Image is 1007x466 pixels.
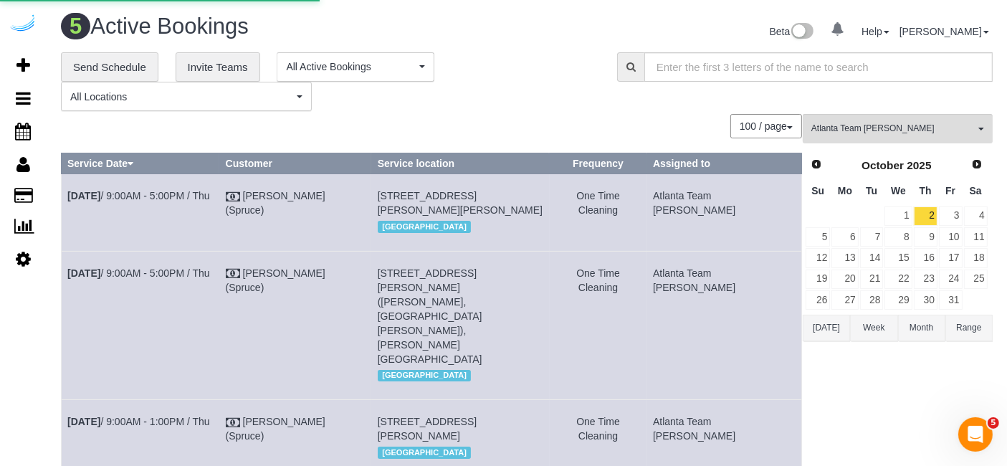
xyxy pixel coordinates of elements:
[371,174,549,251] td: Service location
[61,14,516,39] h1: Active Bookings
[811,123,975,135] span: Atlanta Team [PERSON_NAME]
[884,206,912,226] a: 1
[838,185,852,196] span: Monday
[914,270,937,289] a: 23
[61,52,158,82] a: Send Schedule
[964,248,988,267] a: 18
[811,185,824,196] span: Sunday
[850,315,897,341] button: Week
[939,290,963,310] a: 31
[939,270,963,289] a: 24
[884,227,912,247] a: 8
[67,416,210,427] a: [DATE]/ 9:00AM - 1:00PM / Thu
[378,366,543,385] div: Location
[226,267,325,293] a: [PERSON_NAME] (Spruce)
[970,185,982,196] span: Saturday
[939,227,963,247] a: 10
[862,159,904,171] span: October
[647,153,802,174] th: Assigned to
[647,251,802,399] td: Assigned to
[831,227,858,247] a: 6
[914,248,937,267] a: 16
[790,23,813,42] img: New interface
[550,174,647,251] td: Frequency
[67,190,210,201] a: [DATE]/ 9:00AM - 5:00PM / Thu
[964,206,988,226] a: 4
[550,251,647,399] td: Frequency
[831,248,858,267] a: 13
[964,227,988,247] a: 11
[378,447,472,458] span: [GEOGRAPHIC_DATA]
[67,267,210,279] a: [DATE]/ 9:00AM - 5:00PM / Thu
[226,190,325,216] a: [PERSON_NAME] (Spruce)
[884,290,912,310] a: 29
[62,174,220,251] td: Schedule date
[803,315,850,341] button: [DATE]
[914,227,937,247] a: 9
[891,185,906,196] span: Wednesday
[803,114,993,143] button: Atlanta Team [PERSON_NAME]
[860,270,884,289] a: 21
[806,248,830,267] a: 12
[860,227,884,247] a: 7
[862,26,889,37] a: Help
[967,155,987,175] a: Next
[226,416,325,442] a: [PERSON_NAME] (Spruce)
[378,217,543,236] div: Location
[971,158,983,170] span: Next
[920,185,932,196] span: Thursday
[277,52,434,82] button: All Active Bookings
[964,270,988,289] a: 25
[378,370,472,381] span: [GEOGRAPHIC_DATA]
[945,185,955,196] span: Friday
[884,248,912,267] a: 15
[988,417,999,429] span: 5
[67,190,100,201] b: [DATE]
[286,60,416,74] span: All Active Bookings
[9,14,37,34] img: Automaid Logo
[907,159,931,171] span: 2025
[62,153,220,174] th: Service Date
[70,90,293,104] span: All Locations
[219,153,371,174] th: Customer
[226,269,240,279] i: Check Payment
[730,114,802,138] button: 100 / page
[939,248,963,267] a: 17
[899,26,989,37] a: [PERSON_NAME]
[860,290,884,310] a: 28
[884,270,912,289] a: 22
[958,417,993,452] iframe: Intercom live chat
[371,153,549,174] th: Service location
[219,174,371,251] td: Customer
[61,82,312,111] button: All Locations
[945,315,993,341] button: Range
[644,52,993,82] input: Enter the first 3 letters of the name to search
[371,251,549,399] td: Service location
[806,290,830,310] a: 26
[803,114,993,136] ol: All Teams
[831,270,858,289] a: 20
[67,267,100,279] b: [DATE]
[550,153,647,174] th: Frequency
[914,206,937,226] a: 2
[378,267,482,365] span: [STREET_ADDRESS][PERSON_NAME] ([PERSON_NAME], [GEOGRAPHIC_DATA][PERSON_NAME]), [PERSON_NAME][GEOG...
[770,26,814,37] a: Beta
[378,416,477,442] span: [STREET_ADDRESS][PERSON_NAME]
[378,221,472,232] span: [GEOGRAPHIC_DATA]
[806,270,830,289] a: 19
[811,158,822,170] span: Prev
[67,416,100,427] b: [DATE]
[61,13,90,39] span: 5
[731,114,802,138] nav: Pagination navigation
[831,290,858,310] a: 27
[914,290,937,310] a: 30
[866,185,877,196] span: Tuesday
[806,155,826,175] a: Prev
[860,248,884,267] a: 14
[647,174,802,251] td: Assigned to
[378,443,543,462] div: Location
[806,227,830,247] a: 5
[62,251,220,399] td: Schedule date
